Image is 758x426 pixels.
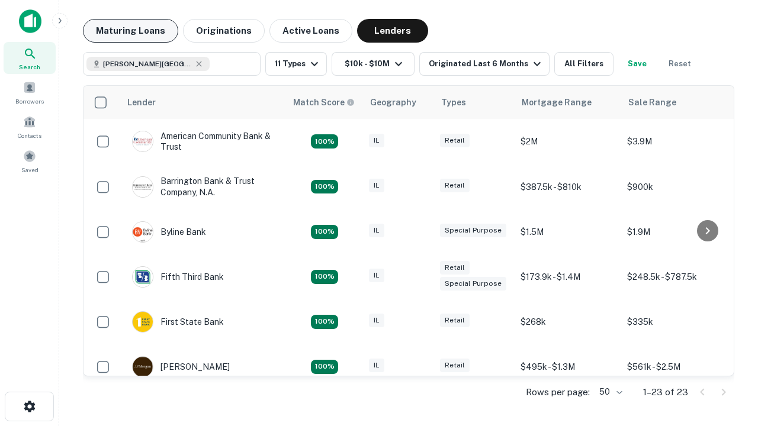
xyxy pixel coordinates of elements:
[363,86,434,119] th: Geography
[526,385,590,399] p: Rows per page:
[429,57,544,71] div: Originated Last 6 Months
[661,52,699,76] button: Reset
[4,145,56,177] a: Saved
[132,221,206,243] div: Byline Bank
[440,134,470,147] div: Retail
[127,95,156,109] div: Lender
[120,86,286,119] th: Lender
[369,269,384,282] div: IL
[269,19,352,43] button: Active Loans
[15,96,44,106] span: Borrowers
[515,299,621,344] td: $268k
[522,95,592,109] div: Mortgage Range
[132,356,230,377] div: [PERSON_NAME]
[621,209,728,254] td: $1.9M
[293,96,352,109] h6: Match Score
[643,385,688,399] p: 1–23 of 23
[370,95,416,109] div: Geography
[133,357,153,377] img: picture
[618,52,656,76] button: Save your search to get updates of matches that match your search criteria.
[369,314,384,327] div: IL
[440,261,470,275] div: Retail
[621,119,728,164] td: $3.9M
[440,224,506,237] div: Special Purpose
[515,344,621,389] td: $495k - $1.3M
[293,96,355,109] div: Capitalize uses an advanced AI algorithm to match your search with the best lender. The match sco...
[133,222,153,242] img: picture
[554,52,614,76] button: All Filters
[515,164,621,209] td: $387.5k - $810k
[133,131,153,151] img: picture
[183,19,265,43] button: Originations
[332,52,415,76] button: $10k - $10M
[4,111,56,143] a: Contacts
[311,270,338,284] div: Matching Properties: 2, hasApolloMatch: undefined
[699,293,758,350] iframe: Chat Widget
[621,299,728,344] td: $335k
[369,134,384,147] div: IL
[440,277,506,291] div: Special Purpose
[440,179,470,192] div: Retail
[311,225,338,239] div: Matching Properties: 2, hasApolloMatch: undefined
[595,383,624,401] div: 50
[265,52,327,76] button: 11 Types
[311,360,338,374] div: Matching Properties: 3, hasApolloMatch: undefined
[311,180,338,194] div: Matching Properties: 3, hasApolloMatch: undefined
[18,131,41,140] span: Contacts
[369,179,384,192] div: IL
[132,176,274,197] div: Barrington Bank & Trust Company, N.a.
[133,312,153,332] img: picture
[133,267,153,287] img: picture
[621,254,728,299] td: $248.5k - $787.5k
[132,266,224,288] div: Fifth Third Bank
[132,311,224,333] div: First State Bank
[621,344,728,389] td: $561k - $2.5M
[311,134,338,149] div: Matching Properties: 2, hasApolloMatch: undefined
[369,359,384,372] div: IL
[4,76,56,108] a: Borrowers
[133,177,153,197] img: picture
[286,86,363,119] th: Capitalize uses an advanced AI algorithm to match your search with the best lender. The match sco...
[4,42,56,74] a: Search
[419,52,550,76] button: Originated Last 6 Months
[357,19,428,43] button: Lenders
[132,131,274,152] div: American Community Bank & Trust
[434,86,515,119] th: Types
[440,359,470,372] div: Retail
[19,9,41,33] img: capitalize-icon.png
[440,314,470,327] div: Retail
[311,315,338,329] div: Matching Properties: 2, hasApolloMatch: undefined
[103,59,192,69] span: [PERSON_NAME][GEOGRAPHIC_DATA], [GEOGRAPHIC_DATA]
[441,95,466,109] div: Types
[21,165,38,175] span: Saved
[621,86,728,119] th: Sale Range
[369,224,384,237] div: IL
[515,254,621,299] td: $173.9k - $1.4M
[19,62,40,72] span: Search
[628,95,676,109] div: Sale Range
[515,209,621,254] td: $1.5M
[515,119,621,164] td: $2M
[515,86,621,119] th: Mortgage Range
[83,19,178,43] button: Maturing Loans
[621,164,728,209] td: $900k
